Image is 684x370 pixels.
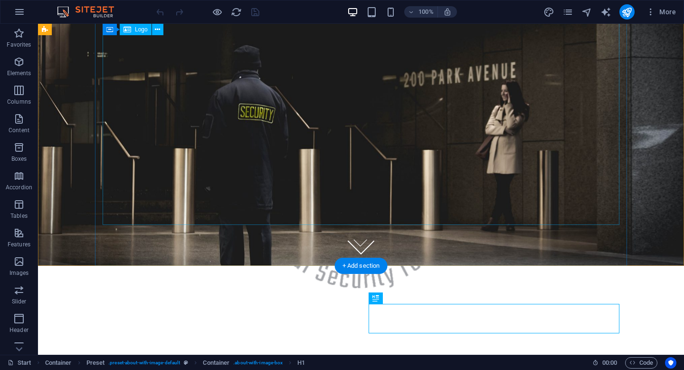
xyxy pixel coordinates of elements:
span: Click to select. Double-click to edit [86,357,105,369]
p: Boxes [11,155,27,163]
span: 00 00 [602,357,617,369]
button: pages [562,6,574,18]
button: Code [625,357,657,369]
button: publish [619,4,635,19]
p: Features [8,241,30,248]
p: Columns [7,98,31,106]
img: Editor Logo [55,6,126,18]
button: 100% [404,6,438,18]
a: Click to cancel selection. Double-click to open Pages [8,357,31,369]
button: navigator [581,6,593,18]
i: Navigator [581,7,592,18]
i: Pages (Ctrl+Alt+S) [562,7,573,18]
i: Design (Ctrl+Alt+Y) [543,7,554,18]
p: Elements [7,69,31,77]
p: Favorites [7,41,31,49]
button: reload [230,6,242,18]
span: Click to select. Double-click to edit [45,357,72,369]
button: text_generator [600,6,612,18]
i: This element is a customizable preset [184,360,188,365]
i: Publish [621,7,632,18]
p: Images [9,269,29,277]
p: Tables [10,212,28,220]
i: AI Writer [600,7,611,18]
span: Logo [135,27,148,32]
p: Slider [12,298,27,305]
h6: 100% [418,6,434,18]
button: Click here to leave preview mode and continue editing [211,6,223,18]
span: Code [629,357,653,369]
span: . preset-about-with-image-default [108,357,180,369]
div: + Add section [335,258,388,274]
span: More [646,7,676,17]
span: . about-with-image-box [233,357,283,369]
button: Usercentrics [665,357,676,369]
button: More [642,4,680,19]
span: : [609,359,610,366]
i: On resize automatically adjust zoom level to fit chosen device. [443,8,452,16]
p: Accordion [6,184,32,191]
nav: breadcrumb [45,357,305,369]
i: Reload page [231,7,242,18]
h6: Session time [592,357,617,369]
button: design [543,6,555,18]
span: Click to select. Double-click to edit [297,357,305,369]
span: Click to select. Double-click to edit [203,357,229,369]
p: Header [9,326,28,334]
p: Content [9,127,29,134]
